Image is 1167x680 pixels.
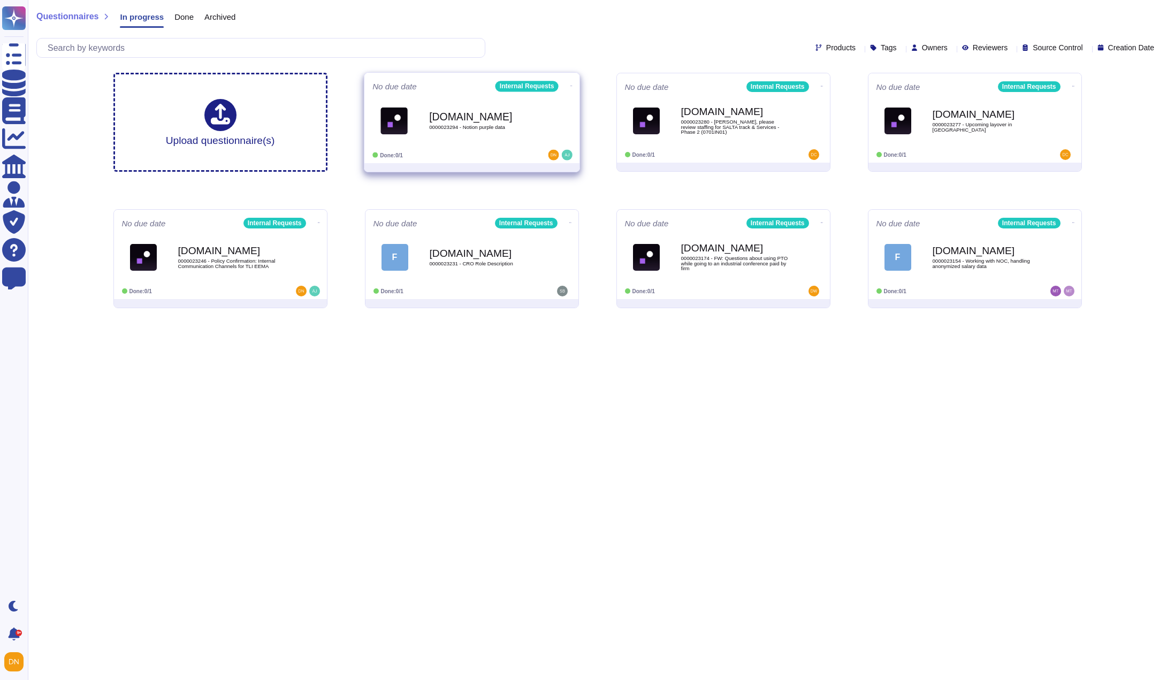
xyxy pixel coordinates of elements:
span: Reviewers [973,44,1008,51]
img: user [548,150,559,161]
span: Creation Date [1108,44,1154,51]
span: Done: 0/1 [381,288,403,294]
div: Internal Requests [243,218,306,228]
span: Done [174,13,194,21]
b: [DOMAIN_NAME] [933,246,1040,256]
div: Internal Requests [495,218,558,228]
span: 0000023174 - FW: Questions about using PTO while going to an industrial conference paid by firm [681,256,788,271]
div: Upload questionnaire(s) [166,99,275,146]
span: Done: 0/1 [884,288,906,294]
b: [DOMAIN_NAME] [681,243,788,253]
b: [DOMAIN_NAME] [681,106,788,117]
img: user [808,149,819,160]
span: Done: 0/1 [884,152,906,158]
div: Internal Requests [495,81,558,91]
span: Products [826,44,856,51]
span: Tags [881,44,897,51]
img: Logo [130,244,157,271]
div: Internal Requests [746,81,809,92]
b: [DOMAIN_NAME] [933,109,1040,119]
span: 0000023231 - CRO Role Description [430,261,537,266]
span: Owners [922,44,948,51]
span: No due date [373,219,417,227]
span: 0000023246 - Policy Confirmation: Internal Communication Channels for TLI EEMA [178,258,285,269]
img: user [1050,286,1061,296]
img: Logo [633,244,660,271]
img: user [4,652,24,671]
img: Logo [380,107,408,134]
span: 0000023277 - Upcoming layover in [GEOGRAPHIC_DATA] [933,122,1040,132]
div: 9+ [16,630,22,636]
img: user [808,286,819,296]
img: user [557,286,568,296]
span: 0000023154 - Working with NOC, handling anonymized salary data [933,258,1040,269]
img: Logo [884,108,911,134]
span: No due date [122,219,166,227]
span: No due date [625,83,669,91]
div: F [382,244,408,271]
img: Logo [633,108,660,134]
span: In progress [120,13,164,21]
div: F [884,244,911,271]
img: user [1064,286,1074,296]
div: Internal Requests [998,218,1061,228]
span: No due date [876,219,920,227]
img: user [1060,149,1071,160]
span: 0000023280 - [PERSON_NAME], please review staffing for SALTA track & Services - Phase 2 (0701IN01) [681,119,788,135]
span: Questionnaires [36,12,98,21]
span: Source Control [1033,44,1082,51]
span: Done: 0/1 [632,288,655,294]
button: user [2,650,31,674]
div: Internal Requests [998,81,1061,92]
b: [DOMAIN_NAME] [429,111,537,121]
span: No due date [625,219,669,227]
b: [DOMAIN_NAME] [430,248,537,258]
span: Archived [204,13,235,21]
b: [DOMAIN_NAME] [178,246,285,256]
input: Search by keywords [42,39,485,57]
span: Done: 0/1 [632,152,655,158]
img: user [561,150,572,161]
img: user [309,286,320,296]
div: Internal Requests [746,218,809,228]
span: Done: 0/1 [380,152,403,158]
span: No due date [372,82,417,90]
span: Done: 0/1 [129,288,152,294]
span: 0000023294 - Notion purple data [429,125,537,130]
img: user [296,286,307,296]
span: No due date [876,83,920,91]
